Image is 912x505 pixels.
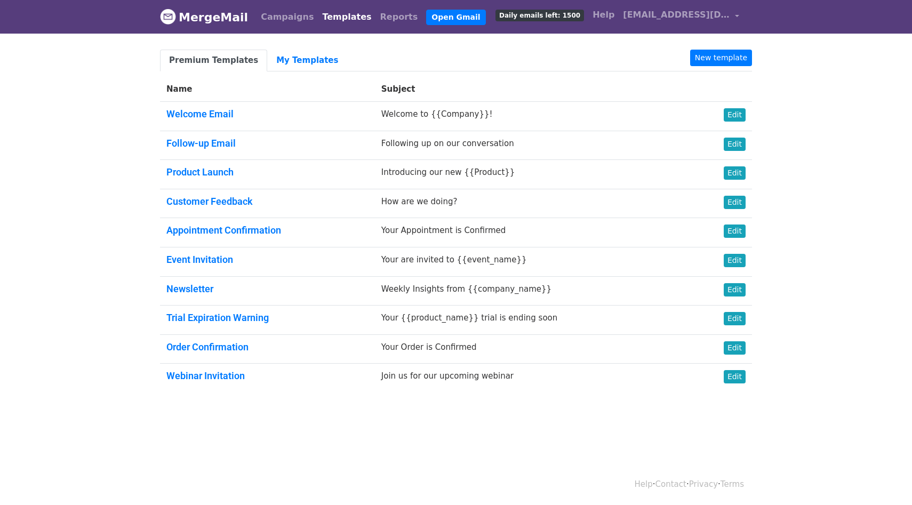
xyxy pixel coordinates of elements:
[318,6,375,28] a: Templates
[724,196,746,209] a: Edit
[375,334,693,364] td: Your Order is Confirmed
[166,225,281,236] a: Appointment Confirmation
[160,50,267,71] a: Premium Templates
[724,254,746,267] a: Edit
[690,50,752,66] a: New template
[166,108,234,119] a: Welcome Email
[689,479,718,489] a: Privacy
[375,364,693,392] td: Join us for our upcoming webinar
[166,341,249,352] a: Order Confirmation
[375,276,693,306] td: Weekly Insights from {{company_name}}
[375,102,693,131] td: Welcome to {{Company}}!
[267,50,347,71] a: My Templates
[166,312,269,323] a: Trial Expiration Warning
[724,312,746,325] a: Edit
[375,306,693,335] td: Your {{product_name}} trial is ending soon
[375,247,693,276] td: Your are invited to {{event_name}}
[160,77,375,102] th: Name
[724,166,746,180] a: Edit
[166,370,245,381] a: Webinar Invitation
[724,283,746,296] a: Edit
[375,189,693,218] td: How are we doing?
[376,6,422,28] a: Reports
[724,225,746,238] a: Edit
[619,4,743,29] a: [EMAIL_ADDRESS][DOMAIN_NAME]
[724,108,746,122] a: Edit
[495,10,584,21] span: Daily emails left: 1500
[588,4,619,26] a: Help
[655,479,686,489] a: Contact
[724,341,746,355] a: Edit
[721,479,744,489] a: Terms
[375,131,693,160] td: Following up on our conversation
[491,4,588,26] a: Daily emails left: 1500
[426,10,485,25] a: Open Gmail
[724,138,746,151] a: Edit
[166,196,253,207] a: Customer Feedback
[375,218,693,247] td: Your Appointment is Confirmed
[724,370,746,383] a: Edit
[375,160,693,189] td: Introducing our new {{Product}}
[160,6,248,28] a: MergeMail
[623,9,730,21] span: [EMAIL_ADDRESS][DOMAIN_NAME]
[166,283,213,294] a: Newsletter
[166,166,234,178] a: Product Launch
[160,9,176,25] img: MergeMail logo
[166,254,233,265] a: Event Invitation
[635,479,653,489] a: Help
[257,6,318,28] a: Campaigns
[166,138,236,149] a: Follow-up Email
[375,77,693,102] th: Subject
